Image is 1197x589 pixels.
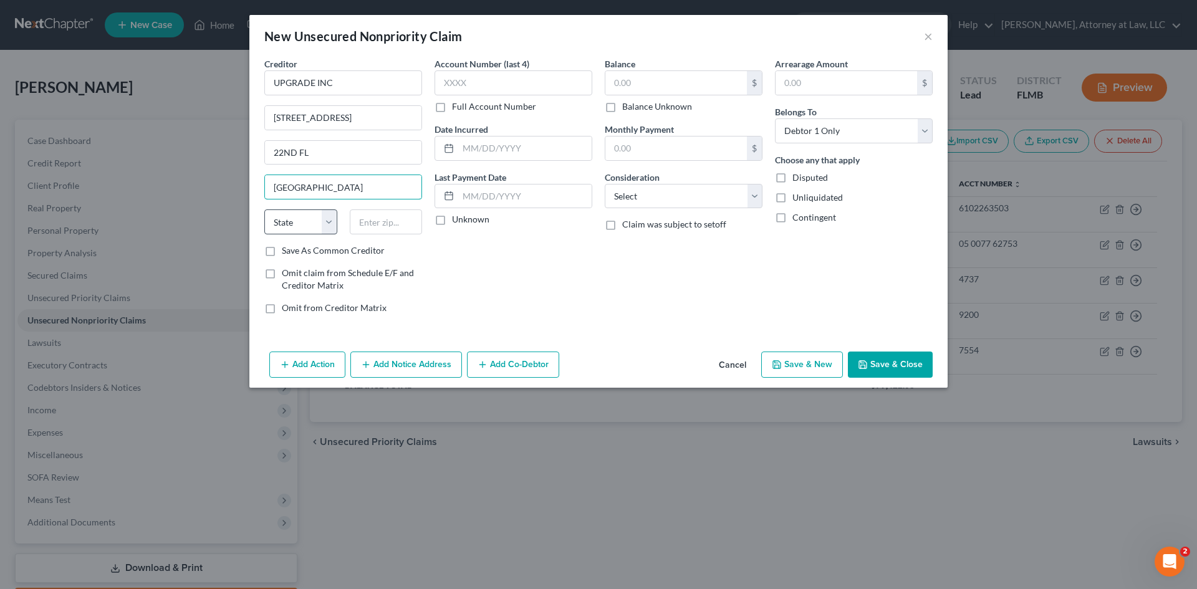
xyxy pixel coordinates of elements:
[282,267,414,290] span: Omit claim from Schedule E/F and Creditor Matrix
[264,59,297,69] span: Creditor
[264,70,422,95] input: Search creditor by name...
[775,107,817,117] span: Belongs To
[622,219,726,229] span: Claim was subject to setoff
[917,71,932,95] div: $
[350,352,462,378] button: Add Notice Address
[435,70,592,95] input: XXXX
[350,209,423,234] input: Enter zip...
[709,353,756,378] button: Cancel
[622,100,692,113] label: Balance Unknown
[452,213,489,226] label: Unknown
[605,136,747,160] input: 0.00
[435,57,529,70] label: Account Number (last 4)
[467,352,559,378] button: Add Co-Debtor
[792,192,843,203] span: Unliquidated
[458,136,592,160] input: MM/DD/YYYY
[792,172,828,183] span: Disputed
[458,184,592,208] input: MM/DD/YYYY
[435,123,488,136] label: Date Incurred
[747,71,762,95] div: $
[848,352,933,378] button: Save & Close
[775,57,848,70] label: Arrearage Amount
[265,106,421,130] input: Enter address...
[605,57,635,70] label: Balance
[775,153,860,166] label: Choose any that apply
[792,212,836,223] span: Contingent
[605,171,660,184] label: Consideration
[269,352,345,378] button: Add Action
[265,175,421,199] input: Enter city...
[1155,547,1185,577] iframe: Intercom live chat
[924,29,933,44] button: ×
[282,244,385,257] label: Save As Common Creditor
[747,136,762,160] div: $
[776,71,917,95] input: 0.00
[452,100,536,113] label: Full Account Number
[605,71,747,95] input: 0.00
[435,171,506,184] label: Last Payment Date
[605,123,674,136] label: Monthly Payment
[282,302,387,313] span: Omit from Creditor Matrix
[761,352,843,378] button: Save & New
[264,27,462,45] div: New Unsecured Nonpriority Claim
[265,141,421,165] input: Apt, Suite, etc...
[1180,547,1190,557] span: 2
